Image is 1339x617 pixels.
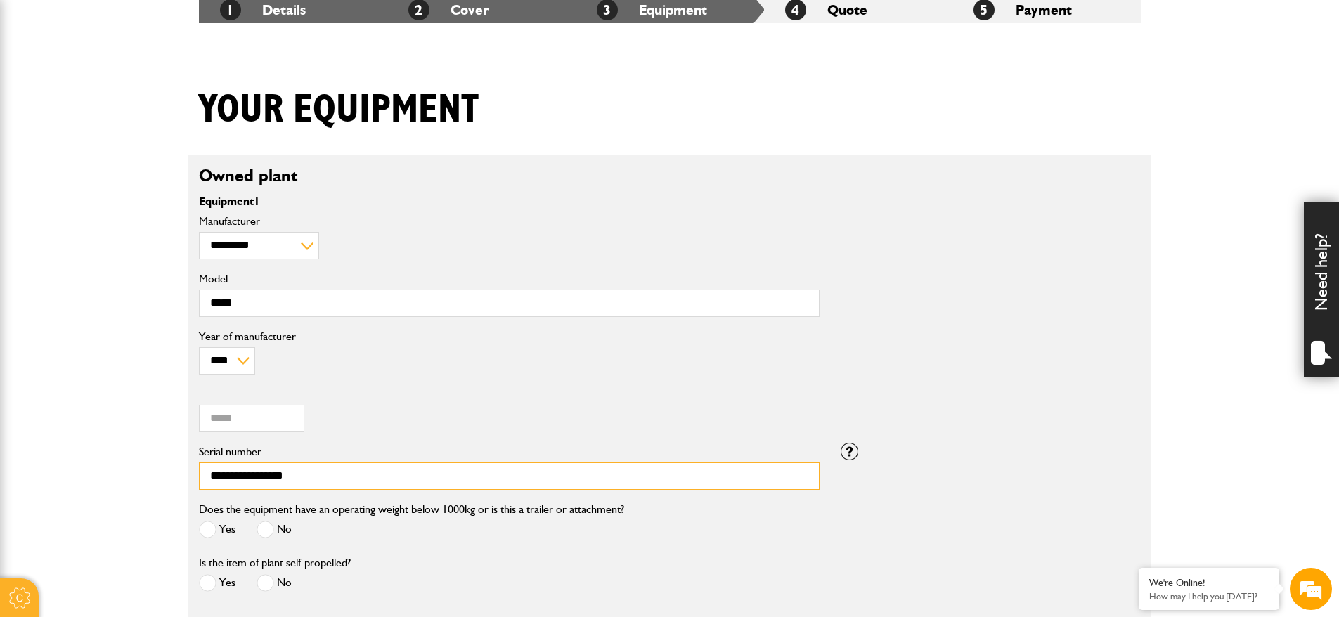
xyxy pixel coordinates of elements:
div: Minimize live chat window [231,7,264,41]
textarea: Type your message and hit 'Enter' [18,254,257,421]
label: Does the equipment have an operating weight below 1000kg or is this a trailer or attachment? [199,504,624,515]
h2: Owned plant [199,166,1141,186]
a: 2Cover [408,1,489,18]
input: Enter your phone number [18,213,257,244]
img: d_20077148190_company_1631870298795_20077148190 [24,78,59,98]
label: No [257,574,292,592]
label: Is the item of plant self-propelled? [199,557,351,569]
label: No [257,521,292,538]
label: Manufacturer [199,216,820,227]
label: Year of manufacturer [199,331,820,342]
label: Yes [199,574,235,592]
label: Yes [199,521,235,538]
span: 1 [254,195,260,208]
label: Model [199,273,820,285]
h1: Your equipment [199,86,479,134]
p: How may I help you today? [1149,591,1269,602]
em: Start Chat [191,433,255,452]
label: Serial number [199,446,820,457]
input: Enter your last name [18,130,257,161]
div: Need help? [1304,202,1339,377]
p: Equipment [199,196,820,207]
a: 1Details [220,1,306,18]
div: Chat with us now [73,79,236,97]
div: We're Online! [1149,577,1269,589]
input: Enter your email address [18,171,257,202]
